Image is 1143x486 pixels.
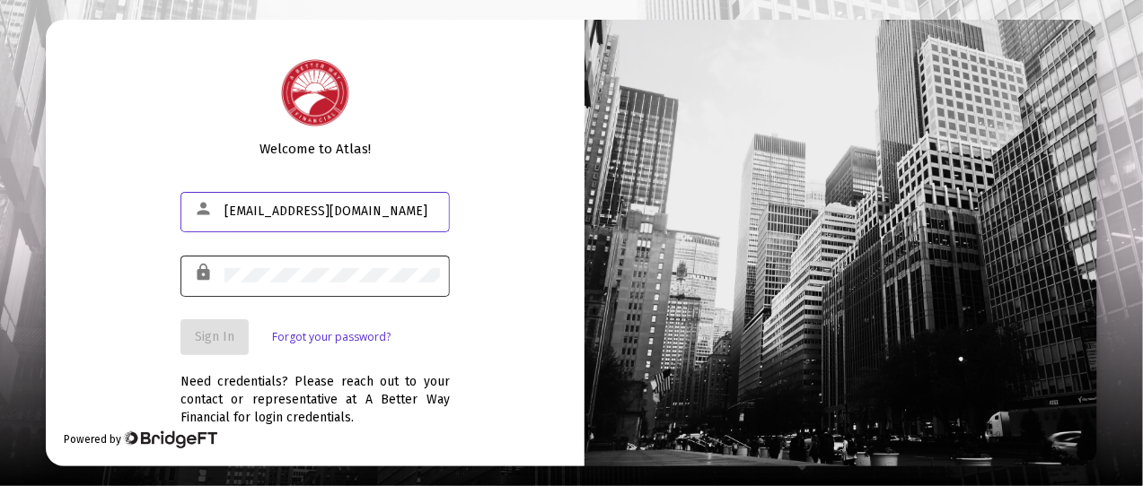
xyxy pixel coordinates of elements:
mat-icon: person [194,198,215,220]
mat-icon: lock [194,262,215,283]
div: Welcome to Atlas! [180,140,450,158]
div: Powered by [64,430,217,448]
div: Need credentials? Please reach out to your contact or representative at A Better Way Financial fo... [180,355,450,427]
img: Bridge Financial Technology Logo [123,430,217,448]
span: Sign In [195,329,234,344]
input: Email or Username [224,204,440,219]
button: Sign In [180,319,249,355]
a: Forgot your password? [272,328,391,346]
img: Logo [281,59,349,126]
